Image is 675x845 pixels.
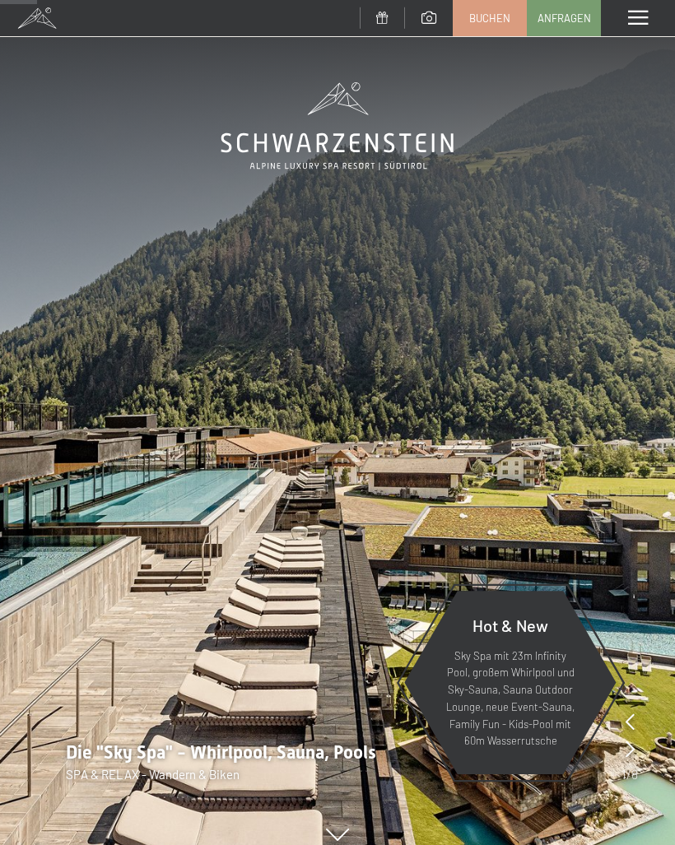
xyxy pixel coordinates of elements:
a: Anfragen [528,1,600,35]
span: Buchen [469,11,510,26]
span: Die "Sky Spa" - Whirlpool, Sauna, Pools [66,742,376,763]
a: Hot & New Sky Spa mit 23m Infinity Pool, großem Whirlpool und Sky-Sauna, Sauna Outdoor Lounge, ne... [403,590,617,775]
span: 8 [631,765,638,783]
span: Hot & New [472,615,548,635]
span: / [626,765,631,783]
span: 1 [621,765,626,783]
span: Anfragen [538,11,591,26]
span: SPA & RELAX - Wandern & Biken [66,767,240,782]
p: Sky Spa mit 23m Infinity Pool, großem Whirlpool und Sky-Sauna, Sauna Outdoor Lounge, neue Event-S... [445,648,576,750]
a: Buchen [454,1,526,35]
